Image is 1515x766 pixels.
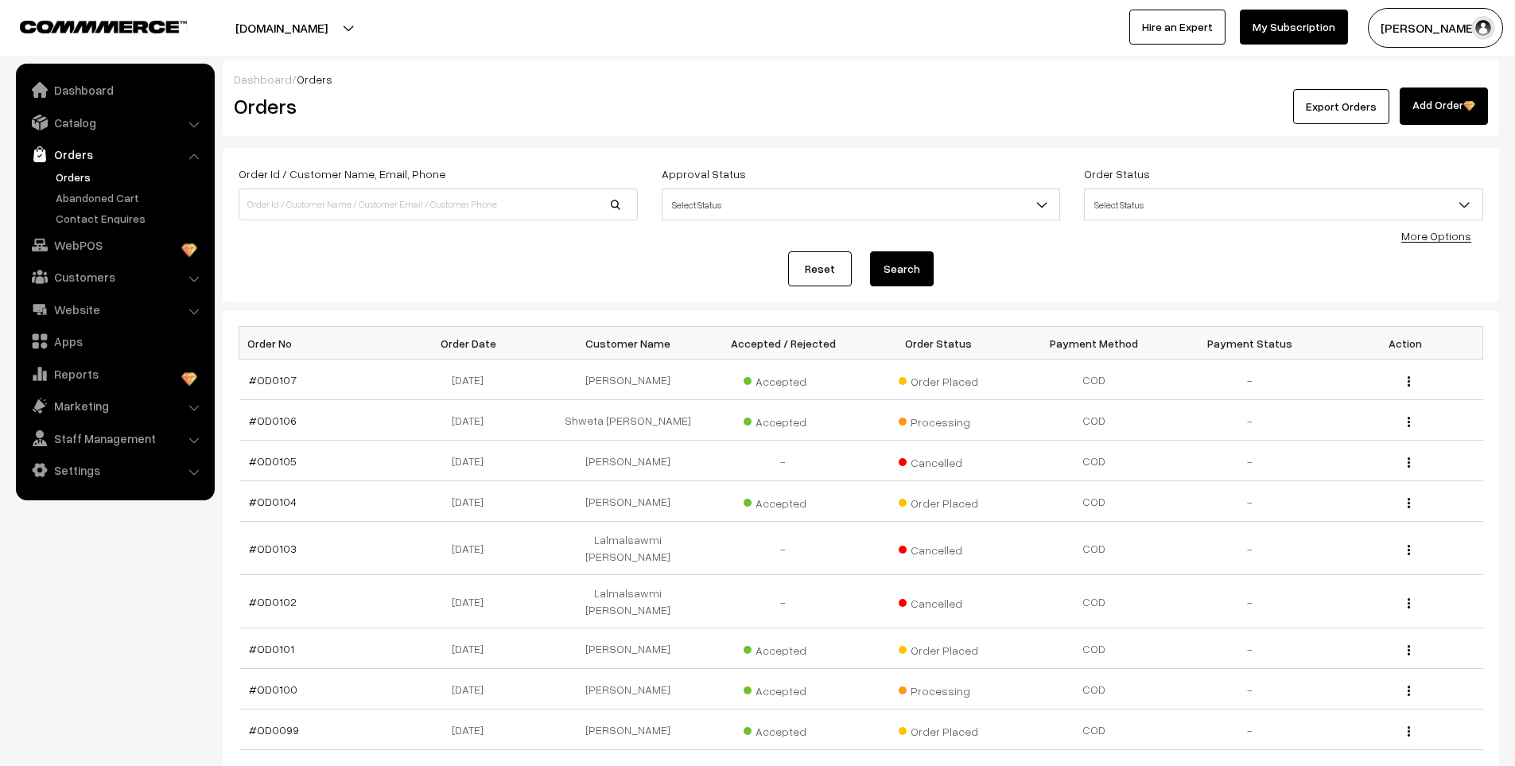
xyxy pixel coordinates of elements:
a: COMMMERCE [20,16,159,35]
td: - [1172,628,1328,669]
label: Order Status [1084,165,1150,182]
th: Payment Method [1016,327,1172,360]
td: [DATE] [394,441,550,481]
span: Order Placed [899,491,978,511]
a: Catalog [20,108,209,137]
td: - [1172,360,1328,400]
td: [DATE] [394,575,550,628]
td: [PERSON_NAME] [550,710,706,750]
span: Cancelled [899,538,978,558]
td: COD [1016,400,1172,441]
a: Contact Enquires [52,210,209,227]
span: Accepted [744,410,823,430]
a: #OD0107 [249,373,297,387]
td: - [1172,710,1328,750]
a: Orders [20,140,209,169]
td: - [705,522,861,575]
a: Settings [20,456,209,484]
td: [DATE] [394,400,550,441]
span: Accepted [744,719,823,740]
a: #OD0105 [249,454,297,468]
span: Order Placed [899,719,978,740]
button: [PERSON_NAME] [1368,8,1503,48]
td: COD [1016,710,1172,750]
td: [DATE] [394,710,550,750]
img: Menu [1408,686,1410,696]
a: Staff Management [20,424,209,453]
a: #OD0100 [249,682,297,696]
td: [DATE] [394,522,550,575]
span: Accepted [744,679,823,699]
img: user [1471,16,1495,40]
a: Apps [20,327,209,356]
th: Action [1327,327,1483,360]
span: Select Status [662,189,1061,220]
a: Orders [52,169,209,185]
td: Lalmalsawmi [PERSON_NAME] [550,575,706,628]
img: Menu [1408,417,1410,427]
a: #OD0104 [249,495,297,508]
a: More Options [1401,229,1471,243]
a: #OD0101 [249,642,294,655]
img: COMMMERCE [20,21,187,33]
img: Menu [1408,545,1410,555]
td: - [705,575,861,628]
img: Menu [1408,457,1410,468]
td: [PERSON_NAME] [550,360,706,400]
span: Cancelled [899,450,978,471]
a: Hire an Expert [1129,10,1226,45]
img: Menu [1408,598,1410,609]
label: Order Id / Customer Name, Email, Phone [239,165,445,182]
td: [PERSON_NAME] [550,441,706,481]
td: [DATE] [394,628,550,669]
th: Accepted / Rejected [705,327,861,360]
button: Export Orders [1293,89,1389,124]
td: - [1172,400,1328,441]
td: - [1172,669,1328,710]
button: [DOMAIN_NAME] [180,8,383,48]
a: #OD0102 [249,595,297,609]
span: Order Placed [899,638,978,659]
span: Accepted [744,491,823,511]
a: Reports [20,360,209,388]
td: [DATE] [394,669,550,710]
td: Lalmalsawmi [PERSON_NAME] [550,522,706,575]
img: Menu [1408,498,1410,508]
span: Select Status [1084,189,1483,220]
a: #OD0106 [249,414,297,427]
span: Accepted [744,369,823,390]
span: Processing [899,679,978,699]
th: Order No [239,327,395,360]
td: Shweta [PERSON_NAME] [550,400,706,441]
a: Abandoned Cart [52,189,209,206]
a: Website [20,295,209,324]
span: Order Placed [899,369,978,390]
span: Accepted [744,638,823,659]
td: COD [1016,441,1172,481]
span: Cancelled [899,591,978,612]
td: COD [1016,575,1172,628]
td: COD [1016,481,1172,522]
span: Select Status [662,191,1060,219]
label: Approval Status [662,165,746,182]
th: Order Status [861,327,1017,360]
span: Processing [899,410,978,430]
input: Order Id / Customer Name / Customer Email / Customer Phone [239,189,638,220]
th: Payment Status [1172,327,1328,360]
td: - [705,441,861,481]
a: Customers [20,262,209,291]
a: #OD0103 [249,542,297,555]
td: COD [1016,360,1172,400]
td: COD [1016,628,1172,669]
a: Add Order [1400,87,1488,125]
img: Menu [1408,726,1410,737]
td: [PERSON_NAME] [550,628,706,669]
td: [PERSON_NAME] [550,481,706,522]
a: #OD0099 [249,723,299,737]
td: - [1172,522,1328,575]
a: Dashboard [20,76,209,104]
img: Menu [1408,645,1410,655]
a: Reset [788,251,852,286]
th: Customer Name [550,327,706,360]
td: COD [1016,522,1172,575]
